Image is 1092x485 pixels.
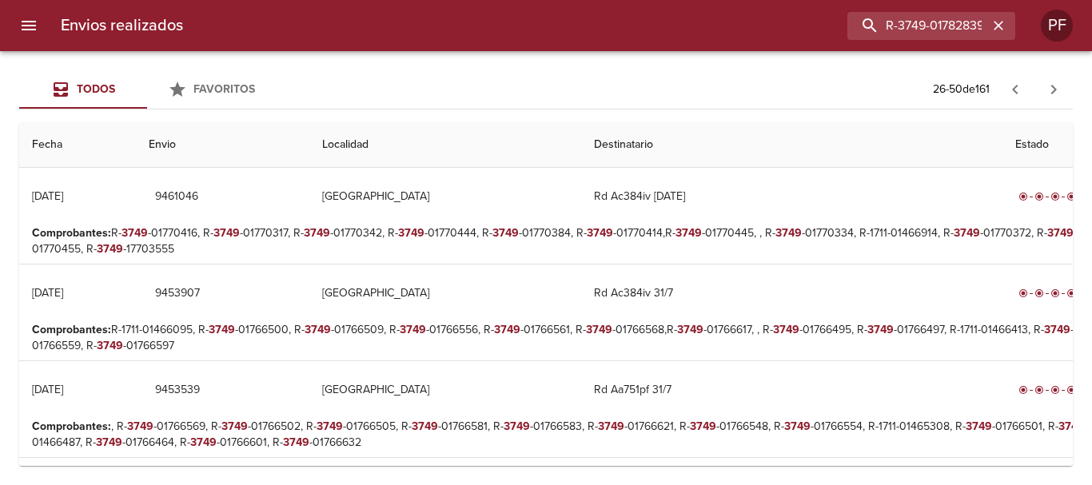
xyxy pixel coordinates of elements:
[97,339,123,352] em: 3749
[581,122,1002,168] th: Destinatario
[32,189,63,203] div: [DATE]
[598,419,624,433] em: 3749
[32,286,63,300] div: [DATE]
[32,323,111,336] b: Comprobantes :
[136,122,309,168] th: Envio
[61,13,183,38] h6: Envios realizados
[77,82,115,96] span: Todos
[304,226,330,240] em: 3749
[690,419,716,433] em: 3749
[122,226,148,240] em: 3749
[1058,419,1085,433] em: 3749
[10,6,48,45] button: menu
[127,419,153,433] em: 3749
[494,323,520,336] em: 3749
[398,226,424,240] em: 3749
[96,435,122,449] em: 3749
[492,226,519,240] em: 3749
[283,435,309,449] em: 3749
[775,226,802,240] em: 3749
[867,323,894,336] em: 3749
[1018,192,1028,201] span: radio_button_checked
[1044,323,1070,336] em: 3749
[773,323,799,336] em: 3749
[1050,288,1060,298] span: radio_button_checked
[677,323,703,336] em: 3749
[1034,385,1044,395] span: radio_button_checked
[209,323,235,336] em: 3749
[213,226,240,240] em: 3749
[305,323,331,336] em: 3749
[1034,288,1044,298] span: radio_button_checked
[309,361,581,419] td: [GEOGRAPHIC_DATA]
[155,187,198,207] span: 9461046
[412,419,438,433] em: 3749
[581,264,1002,322] td: Rd Ac384iv 31/7
[190,435,217,449] em: 3749
[847,12,988,40] input: buscar
[586,323,612,336] em: 3749
[221,419,248,433] em: 3749
[1034,192,1044,201] span: radio_button_checked
[1015,189,1079,205] div: Entregado
[1066,385,1076,395] span: radio_button_checked
[784,419,811,433] em: 3749
[1041,10,1073,42] div: Abrir información de usuario
[155,284,200,304] span: 9453907
[587,226,613,240] em: 3749
[1047,226,1074,240] em: 3749
[1018,385,1028,395] span: radio_button_checked
[400,323,426,336] em: 3749
[933,81,990,97] p: 26 - 50 de 161
[309,122,581,168] th: Localidad
[676,226,702,240] em: 3749
[996,81,1034,97] span: Pagina anterior
[309,168,581,225] td: [GEOGRAPHIC_DATA]
[954,226,980,240] em: 3749
[309,264,581,322] td: [GEOGRAPHIC_DATA]
[1041,10,1073,42] div: PF
[1015,285,1079,301] div: Entregado
[19,122,136,168] th: Fecha
[19,70,275,109] div: Tabs Envios
[149,376,206,405] button: 9453539
[1050,192,1060,201] span: radio_button_checked
[1034,70,1073,109] span: Pagina siguiente
[32,383,63,396] div: [DATE]
[149,182,205,212] button: 9461046
[193,82,255,96] span: Favoritos
[97,242,123,256] em: 3749
[1015,382,1079,398] div: Entregado
[32,226,111,240] b: Comprobantes :
[317,419,343,433] em: 3749
[1050,385,1060,395] span: radio_button_checked
[966,419,992,433] em: 3749
[1066,192,1076,201] span: radio_button_checked
[581,168,1002,225] td: Rd Ac384iv [DATE]
[504,419,530,433] em: 3749
[1018,288,1028,298] span: radio_button_checked
[32,419,111,433] b: Comprobantes :
[155,380,200,400] span: 9453539
[1066,288,1076,298] span: radio_button_checked
[149,279,206,308] button: 9453907
[581,361,1002,419] td: Rd Aa751pf 31/7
